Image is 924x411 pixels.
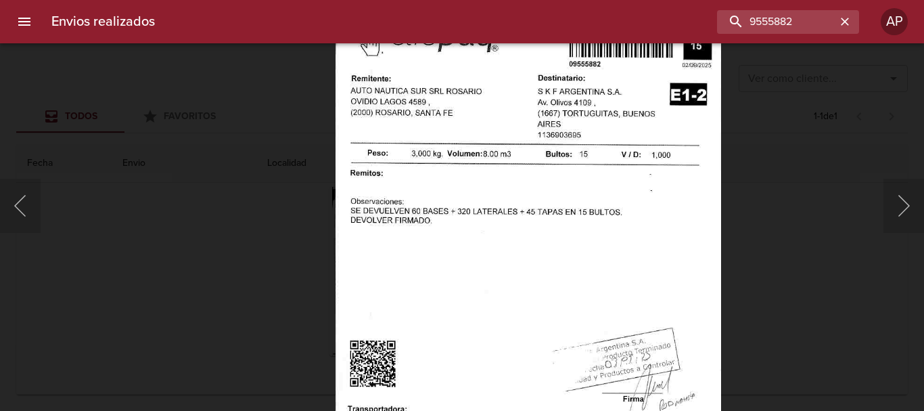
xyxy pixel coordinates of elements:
button: menu [8,5,41,38]
div: AP [881,8,908,35]
button: Siguiente [883,179,924,233]
div: Abrir información de usuario [881,8,908,35]
input: buscar [717,10,836,34]
h6: Envios realizados [51,11,155,33]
